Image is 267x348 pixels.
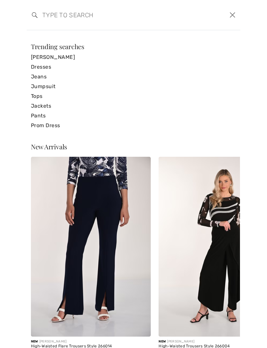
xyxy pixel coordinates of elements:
button: Close [228,10,238,20]
a: [PERSON_NAME] [31,52,236,62]
span: New [31,340,38,343]
a: Dresses [31,62,236,72]
span: Chat [16,5,29,10]
div: Trending searches [31,43,236,50]
input: TYPE TO SEARCH [37,5,184,25]
a: Jumpsuit [31,82,236,91]
span: New Arrivals [31,142,67,151]
img: High-Waisted Flare Trousers Style 266014. Black [31,157,151,337]
a: Jeans [31,72,236,82]
a: Pants [31,111,236,121]
a: Tops [31,91,236,101]
span: New [159,340,166,343]
a: Jackets [31,101,236,111]
div: [PERSON_NAME] [31,339,151,344]
a: Prom Dress [31,121,236,130]
img: search the website [32,12,37,18]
